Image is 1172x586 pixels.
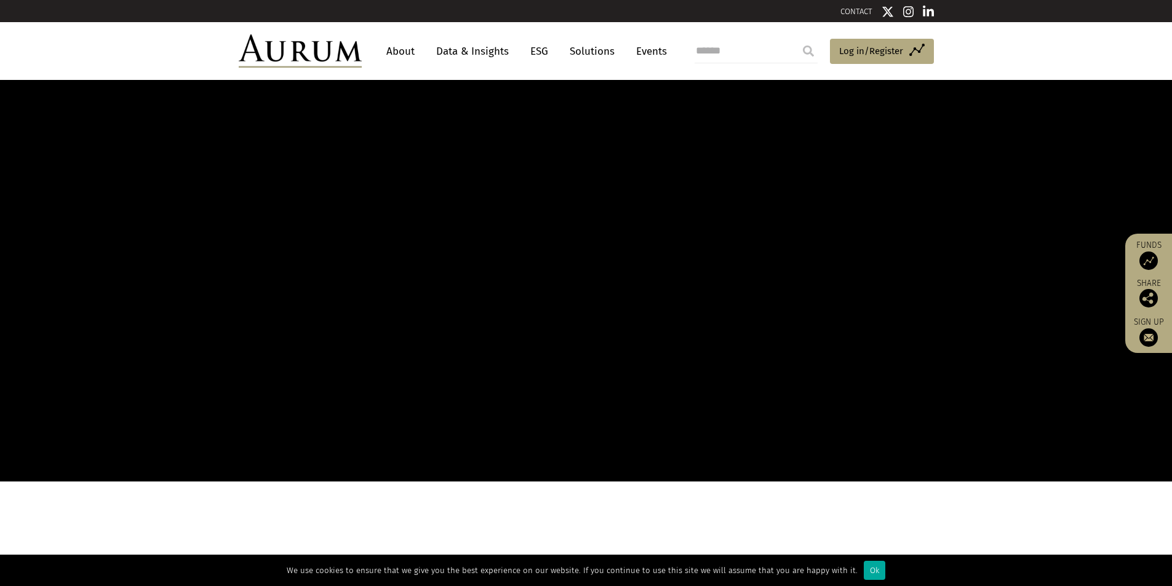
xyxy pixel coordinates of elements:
div: Share [1131,279,1166,307]
a: CONTACT [840,7,872,16]
img: Aurum [239,34,362,68]
a: Events [630,40,667,63]
span: Log in/Register [839,44,903,58]
div: Ok [864,561,885,580]
a: Log in/Register [830,39,934,65]
a: Funds [1131,240,1166,270]
img: Twitter icon [882,6,894,18]
input: Submit [796,39,821,63]
img: Instagram icon [903,6,914,18]
a: Solutions [564,40,621,63]
img: Share this post [1139,289,1158,307]
a: Sign up [1131,317,1166,347]
a: Data & Insights [430,40,515,63]
img: Access Funds [1139,251,1158,270]
a: About [380,40,421,63]
a: ESG [524,40,554,63]
img: Sign up to our newsletter [1139,328,1158,347]
img: Linkedin icon [923,6,934,18]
